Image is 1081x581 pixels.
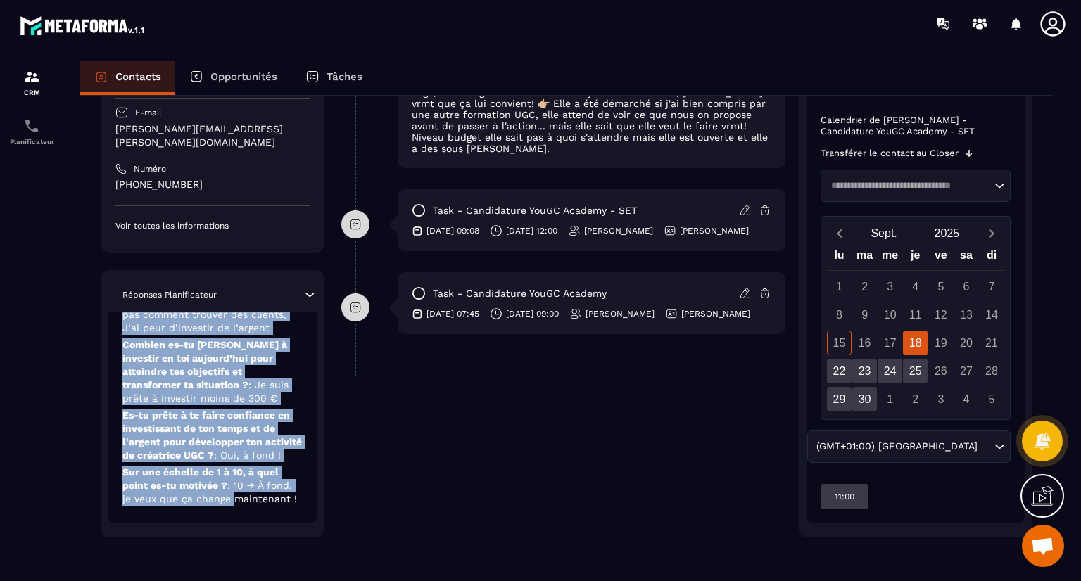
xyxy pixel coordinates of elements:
div: 18 [903,331,928,355]
a: Tâches [291,61,377,95]
div: 9 [852,302,877,327]
p: Numéro [134,163,166,174]
div: 27 [954,359,978,383]
div: Ouvrir le chat [1022,525,1064,567]
p: Voir toutes les informations [115,220,310,231]
div: ve [928,245,954,270]
div: 14 [979,302,1004,327]
div: 8 [827,302,852,327]
p: 11:00 [835,491,854,502]
span: : Oui, à fond ! [214,449,281,461]
div: 4 [954,387,978,411]
div: 22 [827,359,852,383]
p: Planificateur [4,138,60,146]
div: 20 [954,331,978,355]
div: 12 [928,302,953,327]
button: Next month [978,224,1004,243]
div: 1 [878,387,902,411]
p: Es-tu prête à te faire confiance en investissant de ton temps et de l'argent pour développer ton ... [122,409,303,462]
div: sa [954,245,979,270]
a: schedulerschedulerPlanificateur [4,107,60,156]
p: [DATE] 07:45 [426,308,479,319]
div: Calendar days [827,274,1005,411]
div: 21 [979,331,1004,355]
div: di [979,245,1004,270]
div: 25 [903,359,928,383]
input: Search for option [826,179,992,193]
a: Opportunités [175,61,291,95]
div: 10 [878,302,902,327]
p: [DATE] 09:00 [506,308,559,319]
img: formation [23,68,40,85]
button: Open months overlay [853,221,916,245]
p: Transférer le contact au Closer [821,148,959,159]
a: Contacts [80,61,175,95]
p: Réponses Planificateur [122,289,217,300]
div: 13 [954,302,978,327]
p: E-mail [135,107,162,118]
p: Tâches [327,70,362,83]
a: formationformationCRM [4,58,60,107]
div: ma [852,245,878,270]
span: (GMT+01:00) [GEOGRAPHIC_DATA] [813,439,980,454]
p: Contacts [115,70,161,83]
p: Combien es-tu [PERSON_NAME] à investir en toi aujourd’hui pour atteindre tes objectifs et transfo... [122,338,303,405]
div: 29 [827,387,852,411]
div: 4 [903,274,928,299]
p: Opportunités [210,70,277,83]
div: 23 [852,359,877,383]
p: [DATE] 12:00 [506,225,557,236]
p: [PERSON_NAME][EMAIL_ADDRESS][PERSON_NAME][DOMAIN_NAME] [115,122,310,149]
div: 16 [852,331,877,355]
p: [PERSON_NAME] [584,225,653,236]
p: CRM [4,89,60,96]
p: task - Candidature YouGC Academy [433,287,607,300]
input: Search for option [980,439,991,454]
p: [DATE] 09:08 [426,225,479,236]
div: lu [826,245,852,270]
div: 5 [928,274,953,299]
span: : Je ne sais pas comment trouver des clients, J’ai peur d’investir de l’argent [122,295,296,333]
button: Open years overlay [916,221,978,245]
div: 5 [979,387,1004,411]
div: 24 [878,359,902,383]
button: Previous month [827,224,853,243]
div: Search for option [821,170,1011,202]
div: 1 [827,274,852,299]
p: [PERSON_NAME] [680,225,749,236]
div: me [878,245,903,270]
p: Sur une échelle de 1 à 10, à quel point es-tu motivée ? [122,466,303,506]
div: 3 [928,387,953,411]
p: [PHONE_NUMBER] [115,178,310,191]
div: 3 [878,274,902,299]
p: Calendrier de [PERSON_NAME] - Candidature YouGC Academy - SET [821,115,1011,137]
div: je [903,245,928,270]
p: [PERSON_NAME] [681,308,750,319]
div: 17 [878,331,902,355]
p: [PERSON_NAME] [586,308,655,319]
div: 6 [954,274,978,299]
div: 19 [928,331,953,355]
div: 28 [979,359,1004,383]
div: 2 [903,387,928,411]
div: 15 [827,331,852,355]
div: 26 [928,359,953,383]
div: Search for option [807,430,1011,463]
div: Calendar wrapper [827,245,1005,411]
div: 2 [852,274,877,299]
img: logo [20,13,146,38]
div: 7 [979,274,1004,299]
p: task - Candidature YouGC Academy - SET [433,204,637,217]
div: 11 [903,302,928,327]
div: 30 [852,387,877,411]
img: scheduler [23,117,40,134]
